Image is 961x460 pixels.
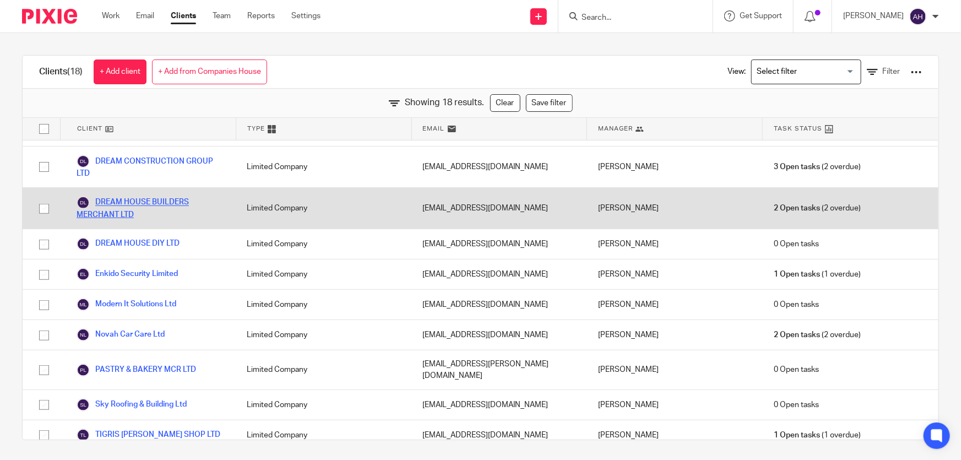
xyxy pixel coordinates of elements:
[136,10,154,21] a: Email
[411,188,587,229] div: [EMAIL_ADDRESS][DOMAIN_NAME]
[774,269,861,280] span: (1 overdue)
[236,147,411,187] div: Limited Company
[774,161,820,172] span: 3 Open tasks
[411,350,587,389] div: [EMAIL_ADDRESS][PERSON_NAME][DOMAIN_NAME]
[411,390,587,420] div: [EMAIL_ADDRESS][DOMAIN_NAME]
[236,188,411,229] div: Limited Company
[740,12,782,20] span: Get Support
[77,328,165,342] a: Novah Car Care Ltd
[102,10,120,21] a: Work
[423,124,445,133] span: Email
[774,399,819,410] span: 0 Open tasks
[587,290,763,320] div: [PERSON_NAME]
[774,203,820,214] span: 2 Open tasks
[587,320,763,350] div: [PERSON_NAME]
[587,390,763,420] div: [PERSON_NAME]
[774,329,861,340] span: (2 overdue)
[34,118,55,139] input: Select all
[587,147,763,187] div: [PERSON_NAME]
[236,320,411,350] div: Limited Company
[77,237,90,251] img: svg%3E
[587,229,763,259] div: [PERSON_NAME]
[490,94,520,112] a: Clear
[774,239,819,250] span: 0 Open tasks
[774,299,819,310] span: 0 Open tasks
[236,350,411,389] div: Limited Company
[774,430,861,441] span: (1 overdue)
[77,398,187,412] a: Sky Roofing & Building Ltd
[843,10,904,21] p: [PERSON_NAME]
[909,8,927,25] img: svg%3E
[152,59,267,84] a: + Add from Companies House
[67,67,83,76] span: (18)
[236,259,411,289] div: Limited Company
[774,269,820,280] span: 1 Open tasks
[587,259,763,289] div: [PERSON_NAME]
[598,124,633,133] span: Manager
[236,420,411,450] div: Limited Company
[77,298,90,311] img: svg%3E
[77,155,90,168] img: svg%3E
[77,196,90,209] img: svg%3E
[751,59,861,84] div: Search for option
[882,68,900,75] span: Filter
[411,320,587,350] div: [EMAIL_ADDRESS][DOMAIN_NAME]
[77,364,196,377] a: PASTRY & BAKERY MCR LTD
[411,229,587,259] div: [EMAIL_ADDRESS][DOMAIN_NAME]
[77,237,180,251] a: DREAM HOUSE DIY LTD
[774,161,861,172] span: (2 overdue)
[77,155,225,179] a: DREAM CONSTRUCTION GROUP LTD
[411,420,587,450] div: [EMAIL_ADDRESS][DOMAIN_NAME]
[774,329,820,340] span: 2 Open tasks
[236,390,411,420] div: Limited Company
[711,56,922,88] div: View:
[77,268,178,281] a: Enkido Security Limited
[587,188,763,229] div: [PERSON_NAME]
[77,429,90,442] img: svg%3E
[77,328,90,342] img: svg%3E
[587,350,763,389] div: [PERSON_NAME]
[77,398,90,412] img: svg%3E
[247,124,265,133] span: Type
[77,124,102,133] span: Client
[411,290,587,320] div: [EMAIL_ADDRESS][DOMAIN_NAME]
[774,124,822,133] span: Task Status
[77,364,90,377] img: svg%3E
[526,94,573,112] a: Save filter
[236,290,411,320] div: Limited Company
[411,259,587,289] div: [EMAIL_ADDRESS][DOMAIN_NAME]
[247,10,275,21] a: Reports
[587,420,763,450] div: [PERSON_NAME]
[580,13,680,23] input: Search
[291,10,321,21] a: Settings
[236,229,411,259] div: Limited Company
[774,430,820,441] span: 1 Open tasks
[77,268,90,281] img: svg%3E
[411,147,587,187] div: [EMAIL_ADDRESS][DOMAIN_NAME]
[405,96,485,109] span: Showing 18 results.
[77,196,225,220] a: DREAM HOUSE BUILDERS MERCHANT LTD
[77,298,176,311] a: Modern It Solutions Ltd
[774,364,819,375] span: 0 Open tasks
[77,429,220,442] a: TIGRIS [PERSON_NAME] SHOP LTD
[213,10,231,21] a: Team
[39,66,83,78] h1: Clients
[94,59,146,84] a: + Add client
[753,62,855,82] input: Search for option
[22,9,77,24] img: Pixie
[171,10,196,21] a: Clients
[774,203,861,214] span: (2 overdue)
